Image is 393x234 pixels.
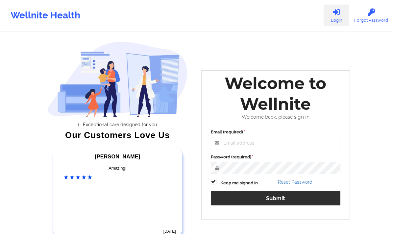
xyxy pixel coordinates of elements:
input: Email address [211,137,341,149]
label: Email (required) [211,129,341,135]
a: Forgot Password [349,5,393,26]
li: Exceptional care designed for you. [54,122,187,127]
a: Login [324,5,349,26]
a: Reset Password [278,179,312,185]
span: [PERSON_NAME] [95,154,140,159]
div: Welcome to Wellnite [206,73,345,114]
div: Amazing! [64,165,171,172]
label: Password (required) [211,154,341,160]
div: Our Customers Love Us [48,132,187,138]
img: wellnite-auth-hero_200.c722682e.png [48,41,187,117]
label: Keep me signed in [220,180,258,186]
button: Submit [211,191,341,205]
div: Welcome back, please sign in [206,114,345,120]
time: [DATE] [163,229,176,234]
